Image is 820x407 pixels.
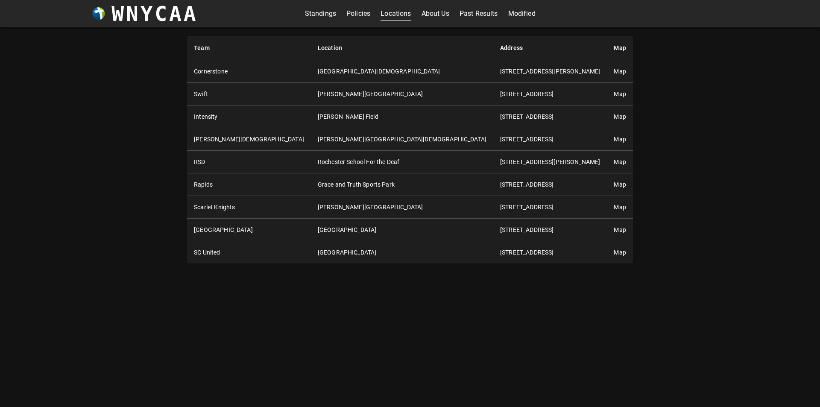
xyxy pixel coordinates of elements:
th: Swift [187,83,311,105]
td: Rochester School For the Deaf [311,151,493,173]
a: Map [614,158,626,165]
a: Map [614,226,626,233]
a: Map [614,68,626,75]
td: [STREET_ADDRESS] [493,241,607,264]
a: Past Results [460,7,498,20]
th: Intensity [187,105,311,128]
th: Location [311,36,493,60]
td: [PERSON_NAME] Field [311,105,493,128]
a: Map [614,113,626,120]
a: About Us [422,7,449,20]
td: [GEOGRAPHIC_DATA] [311,219,493,241]
td: [PERSON_NAME][GEOGRAPHIC_DATA][DEMOGRAPHIC_DATA] [311,128,493,151]
th: Cornerstone [187,60,311,83]
th: [PERSON_NAME][DEMOGRAPHIC_DATA] [187,128,311,151]
td: [STREET_ADDRESS][PERSON_NAME] [493,60,607,83]
a: Policies [346,7,370,20]
td: [STREET_ADDRESS] [493,105,607,128]
td: [GEOGRAPHIC_DATA][DEMOGRAPHIC_DATA] [311,60,493,83]
th: Address [493,36,607,60]
th: SC United [187,241,311,264]
img: wnycaaBall.png [92,7,105,20]
td: [STREET_ADDRESS] [493,128,607,151]
a: Map [614,136,626,143]
th: Team [187,36,311,60]
th: [GEOGRAPHIC_DATA] [187,219,311,241]
th: Rapids [187,173,311,196]
td: [STREET_ADDRESS] [493,83,607,105]
a: Map [614,249,626,256]
td: [STREET_ADDRESS][PERSON_NAME] [493,151,607,173]
td: [STREET_ADDRESS] [493,173,607,196]
td: [STREET_ADDRESS] [493,196,607,219]
td: [GEOGRAPHIC_DATA] [311,241,493,264]
a: Standings [305,7,336,20]
a: Map [614,204,626,211]
td: Grace and Truth Sports Park [311,173,493,196]
td: [PERSON_NAME][GEOGRAPHIC_DATA] [311,83,493,105]
td: [PERSON_NAME][GEOGRAPHIC_DATA] [311,196,493,219]
h3: WNYCAA [111,2,198,26]
a: Locations [381,7,411,20]
td: [STREET_ADDRESS] [493,219,607,241]
th: Map [607,36,633,60]
th: Scarlet Knights [187,196,311,219]
a: Modified [508,7,536,20]
th: RSD [187,151,311,173]
a: Map [614,181,626,188]
a: Map [614,91,626,97]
